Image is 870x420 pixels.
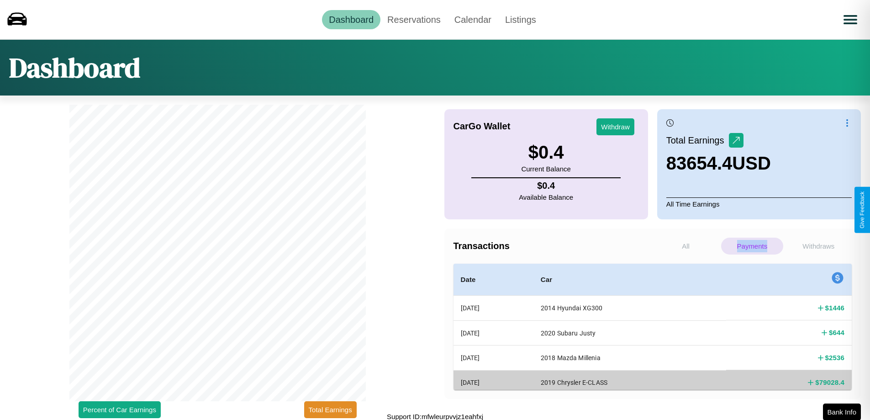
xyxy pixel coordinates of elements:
[519,191,573,203] p: Available Balance
[815,377,844,387] h4: $ 79028.4
[721,238,783,255] p: Payments
[453,370,533,394] th: [DATE]
[521,163,570,175] p: Current Balance
[9,49,140,86] h1: Dashboard
[380,10,448,29] a: Reservations
[453,241,653,251] h4: Transactions
[322,10,380,29] a: Dashboard
[533,370,727,394] th: 2019 Chrysler E-CLASS
[453,121,511,132] h4: CarGo Wallet
[453,320,533,345] th: [DATE]
[825,303,844,313] h4: $ 1446
[788,238,849,255] p: Withdraws
[304,401,357,418] button: Total Earnings
[521,142,570,163] h3: $ 0.4
[498,10,543,29] a: Listings
[448,10,498,29] a: Calendar
[461,274,526,285] h4: Date
[79,401,161,418] button: Percent of Car Earnings
[859,191,865,229] div: Give Feedback
[666,197,852,210] p: All Time Earnings
[541,274,719,285] h4: Car
[519,181,573,191] h4: $ 0.4
[596,118,634,135] button: Withdraw
[453,296,533,321] th: [DATE]
[533,346,727,370] th: 2018 Mazda Millenia
[838,7,863,32] button: Open menu
[829,328,844,337] h4: $ 644
[655,238,717,255] p: All
[666,132,729,149] p: Total Earnings
[453,264,852,395] table: simple table
[825,353,844,362] h4: $ 2536
[666,153,771,174] h3: 83654.4 USD
[533,320,727,345] th: 2020 Subaru Justy
[453,346,533,370] th: [DATE]
[533,296,727,321] th: 2014 Hyundai XG300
